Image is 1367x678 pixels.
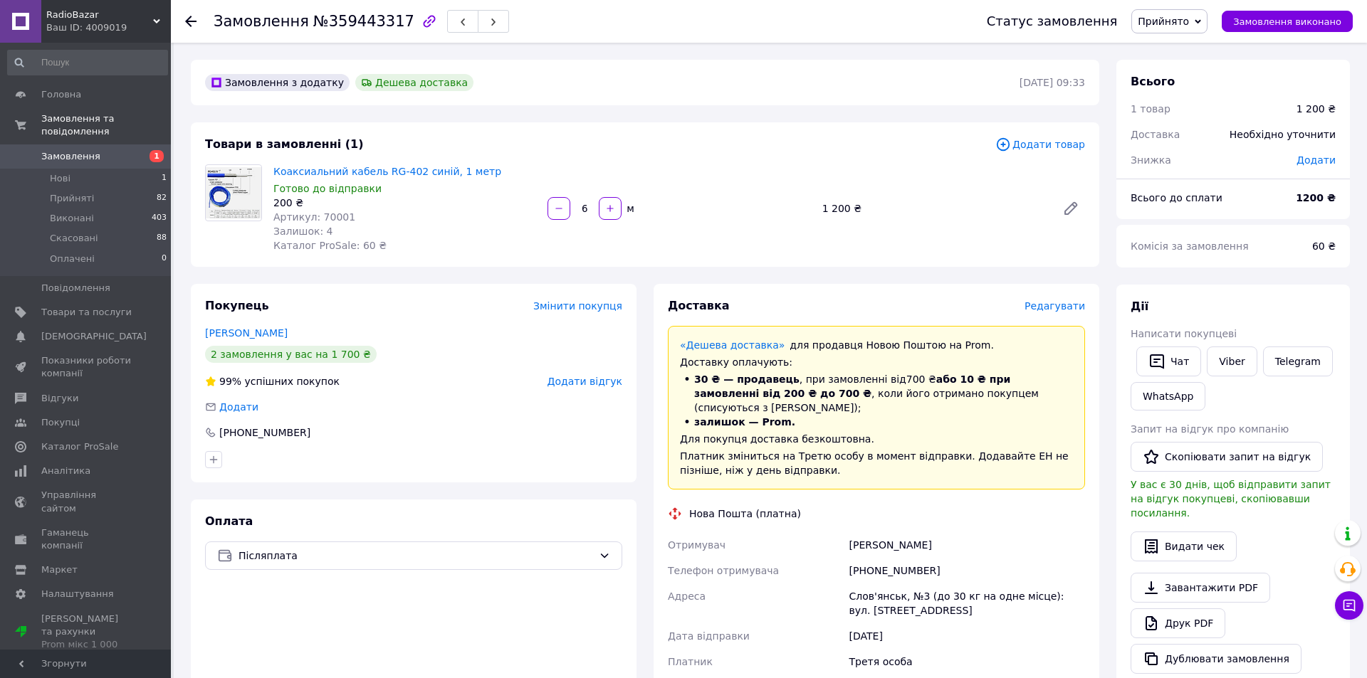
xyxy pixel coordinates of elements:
div: 2 замовлення у вас на 1 700 ₴ [205,346,377,363]
span: №359443317 [313,13,414,30]
span: Дії [1131,300,1148,313]
time: [DATE] 09:33 [1020,77,1085,88]
span: Редагувати [1025,300,1085,312]
span: Оплата [205,514,253,528]
span: Додати [1297,154,1336,166]
span: Маркет [41,563,78,576]
li: , при замовленні від 700 ₴ , коли його отримано покупцем (списуються з [PERSON_NAME]); [680,372,1073,415]
span: Головна [41,88,81,101]
input: Пошук [7,50,168,75]
span: 1 [162,172,167,185]
span: Прийняті [50,192,94,205]
span: або 10 ₴ при замовленні від 200 ₴ до 700 ₴ [694,374,1010,399]
div: 1 200 ₴ [817,198,1051,218]
span: У вас є 30 днів, щоб відправити запит на відгук покупцеві, скопіювавши посилання. [1131,479,1331,519]
span: Скасовані [50,232,98,245]
a: «Дешева доставка» [680,339,785,351]
span: Всього до сплати [1131,192,1222,203]
div: [DATE] [847,623,1088,649]
div: Доставку оплачують: [680,355,1073,369]
span: Залишок: 4 [273,226,333,237]
span: Повідомлення [41,282,110,295]
span: Післяплата [239,548,593,563]
button: Видати чек [1131,531,1237,561]
div: [PERSON_NAME] [847,532,1088,558]
div: Нова Пошта (платна) [686,507,805,521]
span: RadioBazar [46,9,153,21]
span: Покупець [205,299,269,312]
div: Ваш ID: 4009019 [46,21,171,34]
span: Аналітика [41,465,90,477]
span: Каталог ProSale: 60 ₴ [273,240,387,251]
span: Артикул: 70001 [273,211,355,223]
a: WhatsApp [1131,382,1205,410]
a: Редагувати [1057,194,1085,223]
button: Замовлення виконано [1222,11,1353,32]
a: Viber [1207,346,1257,376]
span: Налаштування [41,588,114,600]
button: Чат [1136,346,1201,376]
a: Telegram [1263,346,1333,376]
div: успішних покупок [205,374,340,388]
span: Управління сайтом [41,489,132,514]
span: 99% [219,376,241,387]
span: Знижка [1131,154,1171,166]
span: 1 [150,150,164,162]
span: Змінити покупця [533,300,622,312]
span: Замовлення [41,150,100,163]
span: Замовлення виконано [1233,16,1341,27]
span: Гаманець компанії [41,526,132,552]
span: Готово до відправки [273,183,382,194]
span: Доставка [668,299,730,312]
span: 60 ₴ [1312,240,1336,252]
div: Для покупця доставка безкоштовна. [680,432,1073,446]
span: Нові [50,172,70,185]
button: Скопіювати запит на відгук [1131,442,1323,472]
span: Дата відправки [668,630,750,642]
span: Додати [219,401,258,413]
span: Всього [1131,75,1175,88]
div: для продавця Новою Поштою на Prom. [680,338,1073,352]
div: Повернутися назад [185,14,197,28]
div: 200 ₴ [273,196,536,210]
a: Друк PDF [1131,608,1225,638]
div: 1 200 ₴ [1297,102,1336,116]
button: Дублювати замовлення [1131,644,1301,674]
span: Замовлення та повідомлення [41,112,171,138]
img: Коаксиальний кабель RG-402 синій, 1 метр [206,167,261,218]
a: [PERSON_NAME] [205,327,288,339]
span: Каталог ProSale [41,440,118,453]
div: Prom мікс 1 000 [41,638,132,651]
span: 88 [157,232,167,245]
div: [PHONE_NUMBER] [847,558,1088,583]
div: Дешева доставка [355,74,473,91]
div: Статус замовлення [987,14,1118,28]
div: Платник зміниться на Третю особу в момент відправки. Додавайте ЕН не пізніше, ніж у день відправки. [680,449,1073,477]
span: Замовлення [214,13,309,30]
div: Слов'янськ, №3 (до 30 кг на одне місце): вул. [STREET_ADDRESS] [847,583,1088,623]
span: 1 товар [1131,103,1170,115]
span: Доставка [1131,129,1180,140]
div: м [623,201,635,216]
span: 0 [162,253,167,265]
span: залишок — Prom. [694,416,795,428]
button: Чат з покупцем [1335,591,1363,620]
span: Показники роботи компанії [41,354,132,380]
div: Замовлення з додатку [205,74,350,91]
span: Отримувач [668,539,726,551]
span: 82 [157,192,167,205]
span: Додати відгук [548,376,622,387]
b: 1200 ₴ [1296,192,1336,203]
span: Комісія за замовлення [1131,240,1249,252]
div: Третя особа [847,649,1088,674]
span: Покупці [41,416,80,429]
span: Адреса [668,590,706,602]
span: Прийнято [1138,16,1189,27]
div: Необхідно уточнити [1221,119,1344,150]
span: Телефон отримувача [668,565,779,576]
span: Товари та послуги [41,306,132,319]
span: Товари в замовленні (1) [205,137,364,151]
span: Оплачені [50,253,95,265]
span: [DEMOGRAPHIC_DATA] [41,330,147,343]
a: Завантажити PDF [1131,573,1270,603]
